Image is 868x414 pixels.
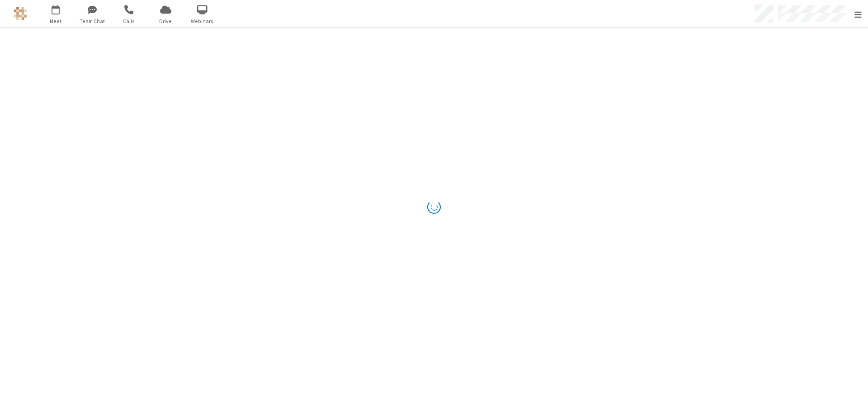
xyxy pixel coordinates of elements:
[112,17,146,25] span: Calls
[14,7,27,20] img: QA Selenium DO NOT DELETE OR CHANGE
[75,17,109,25] span: Team Chat
[185,17,219,25] span: Webinars
[39,17,73,25] span: Meet
[149,17,183,25] span: Drive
